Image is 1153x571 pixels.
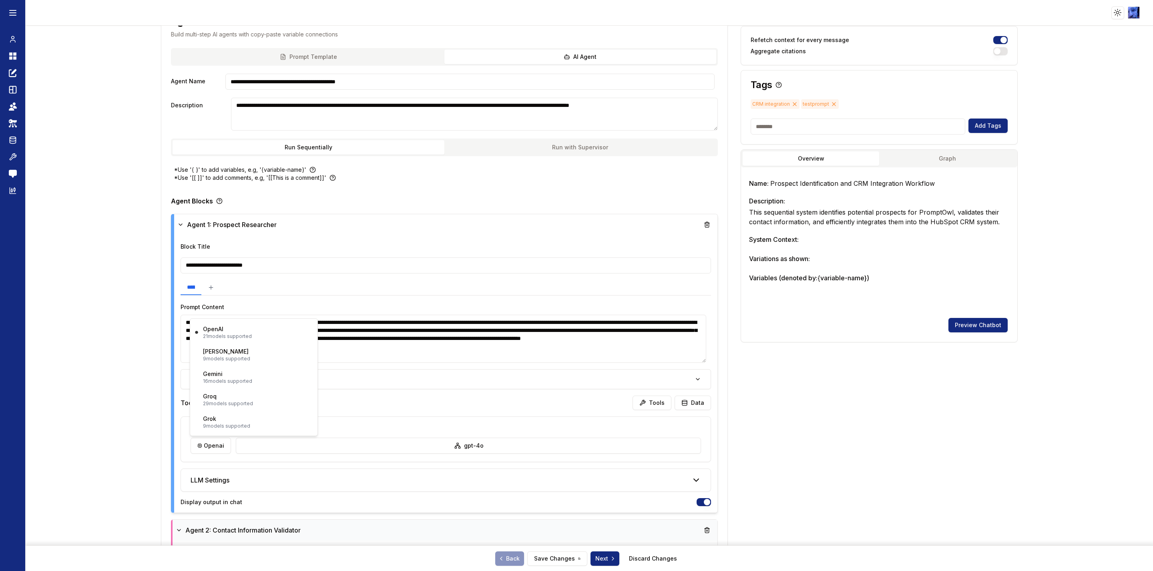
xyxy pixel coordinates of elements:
p: 16 models supported [203,378,252,384]
p: 21 models supported [203,333,252,340]
p: Grok [203,415,216,423]
p: 29 models supported [203,400,253,407]
p: OpenAI [203,325,223,333]
p: 9 models supported [203,356,250,362]
p: Gemini [203,370,223,378]
p: 9 models supported [203,423,250,429]
p: [PERSON_NAME] [203,348,249,356]
p: Groq [203,392,217,400]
